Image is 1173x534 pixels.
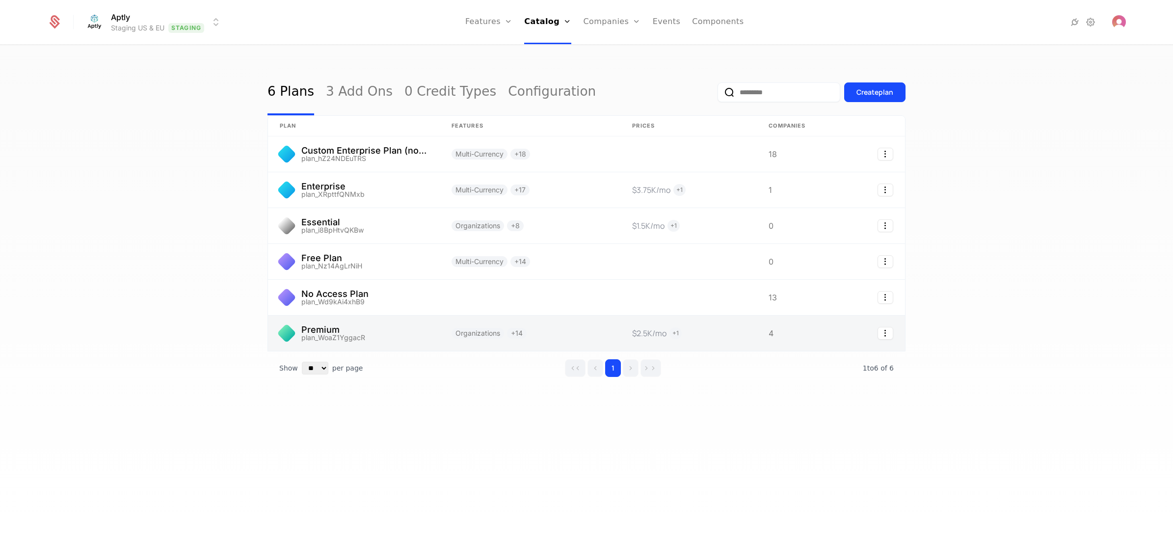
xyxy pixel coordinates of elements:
img: Aptly [82,10,106,34]
button: Select environment [85,11,222,33]
button: Createplan [844,82,906,102]
button: Go to first page [565,359,586,377]
button: Select action [878,219,893,232]
div: Staging US & EU [111,23,164,33]
button: Select action [878,148,893,160]
button: Open user button [1112,15,1126,29]
button: Go to last page [640,359,661,377]
button: Select action [878,327,893,340]
select: Select page size [302,362,328,374]
div: Table pagination [267,351,906,385]
span: per page [332,363,363,373]
span: Aptly [111,11,130,23]
th: Companies [757,116,835,136]
span: Show [279,363,298,373]
th: Features [440,116,620,136]
div: Create plan [856,87,893,97]
a: Configuration [508,69,596,115]
a: 6 Plans [267,69,314,115]
button: Go to previous page [587,359,603,377]
button: Select action [878,184,893,196]
button: Select action [878,291,893,304]
button: Select action [878,255,893,268]
th: Prices [620,116,757,136]
button: Go to page 1 [605,359,621,377]
span: 6 [863,364,894,372]
span: 1 to 6 of [863,364,889,372]
a: 0 Credit Types [404,69,496,115]
img: 's logo [1112,15,1126,29]
div: Page navigation [565,359,661,377]
button: Go to next page [623,359,639,377]
th: plan [268,116,440,136]
a: 3 Add Ons [326,69,393,115]
span: Staging [168,23,204,33]
a: Integrations [1069,16,1081,28]
a: Settings [1085,16,1096,28]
